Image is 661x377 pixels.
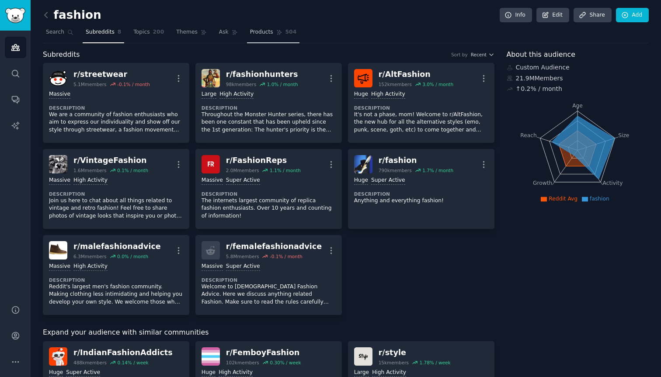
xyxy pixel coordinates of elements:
span: Recent [471,52,487,58]
p: Anything and everything fashion! [354,197,488,205]
div: Huge [354,90,368,99]
img: FemboyFashion [202,347,220,366]
a: Ask [216,25,241,43]
div: High Activity [219,90,254,99]
div: Super Active [371,176,405,185]
p: Reddit's largest men's fashion community. Making clothing less intimidating and helping you devel... [49,283,183,306]
dt: Description [49,105,183,111]
div: High Activity [73,263,108,271]
img: malefashionadvice [49,241,67,259]
span: Reddit Avg [549,196,578,202]
div: 98k members [226,81,256,87]
span: Products [250,28,273,36]
span: 504 [285,28,297,36]
p: We are a community of fashion enthusiasts who aim to express our individuality and show off our s... [49,111,183,134]
div: 1.6M members [73,167,107,173]
div: 1.0 % / month [267,81,298,87]
div: 0.1 % / month [117,167,148,173]
div: 3.0 % / month [422,81,453,87]
a: Share [574,8,611,23]
span: Topics [133,28,150,36]
div: r/ malefashionadvice [73,241,161,252]
div: Sort by [451,52,468,58]
div: High Activity [73,176,108,185]
a: Products504 [247,25,299,43]
dt: Description [202,277,336,283]
span: 8 [118,28,122,36]
div: Super Active [226,176,260,185]
div: 21.9M Members [507,74,649,83]
div: 0.30 % / week [270,360,301,366]
div: 5.8M members [226,253,259,259]
div: r/ fashion [379,155,453,166]
img: fashion [354,155,372,173]
div: r/ fashionhunters [226,69,298,80]
div: r/ FemboyFashion [226,347,301,358]
img: AltFashion [354,69,372,87]
dt: Description [49,277,183,283]
div: r/ FashionReps [226,155,301,166]
tspan: Reach [520,132,537,138]
h2: fashion [43,8,101,22]
p: It's not a phase, mom! Welcome to r/AltFashion, the new hub for all the alternative styles (emo, ... [354,111,488,134]
a: Subreddits8 [83,25,124,43]
div: ↑ 0.2 % / month [516,84,562,93]
div: r/ IndianFashionAddicts [73,347,173,358]
span: Ask [219,28,229,36]
span: 200 [153,28,164,36]
p: Join us here to chat about all things related to vintage and retro fashion! Feel free to share ph... [49,197,183,220]
a: malefashionadvicer/malefashionadvice6.3Mmembers0.0% / monthMassiveHigh ActivityDescriptionReddit'... [43,235,189,315]
dt: Description [202,191,336,197]
tspan: Age [572,103,583,109]
span: Subreddits [43,49,80,60]
div: -0.1 % / month [270,253,303,259]
a: Info [500,8,532,23]
div: Super Active [226,263,260,271]
div: Huge [49,369,63,377]
tspan: Growth [533,180,552,186]
div: Massive [49,263,70,271]
div: 102k members [226,360,259,366]
img: streetwear [49,69,67,87]
div: High Activity [219,369,253,377]
img: fashionhunters [202,69,220,87]
p: Throughout the Monster Hunter series, there has been one constant that has been upheld since the ... [202,111,336,134]
div: Massive [202,176,223,185]
div: 152k members [379,81,412,87]
div: 2.0M members [226,167,259,173]
span: About this audience [507,49,575,60]
a: Topics200 [130,25,167,43]
div: 0.0 % / month [117,253,148,259]
span: Themes [176,28,198,36]
a: r/femalefashionadvice5.8Mmembers-0.1% / monthMassiveSuper ActiveDescriptionWelcome to [DEMOGRAPHI... [195,235,342,315]
a: streetwearr/streetwear5.1Mmembers-0.1% / monthMassiveDescriptionWe are a community of fashion ent... [43,63,189,143]
div: Large [202,90,216,99]
div: 1.7 % / month [422,167,453,173]
div: Large [354,369,369,377]
img: VintageFashion [49,155,67,173]
div: Custom Audience [507,63,649,72]
div: 6.3M members [73,253,107,259]
span: fashion [590,196,609,202]
div: Massive [49,90,70,99]
div: 1.78 % / week [419,360,450,366]
p: Welcome to [DEMOGRAPHIC_DATA] Fashion Advice. Here we discuss anything related Fashion. Make sure... [202,283,336,306]
div: r/ AltFashion [379,69,453,80]
a: FashionRepsr/FashionReps2.0Mmembers1.1% / monthMassiveSuper ActiveDescriptionThe internets larges... [195,149,342,229]
a: Edit [536,8,569,23]
dt: Description [202,105,336,111]
div: 15k members [379,360,409,366]
span: Subreddits [86,28,115,36]
span: Search [46,28,64,36]
div: r/ style [379,347,451,358]
dt: Description [354,105,488,111]
a: fashionhuntersr/fashionhunters98kmembers1.0% / monthLargeHigh ActivityDescriptionThroughout the M... [195,63,342,143]
div: Super Active [66,369,100,377]
div: r/ femalefashionadvice [226,241,322,252]
div: r/ VintageFashion [73,155,148,166]
img: IndianFashionAddicts [49,347,67,366]
a: VintageFashionr/VintageFashion1.6Mmembers0.1% / monthMassiveHigh ActivityDescriptionJoin us here ... [43,149,189,229]
div: -0.1 % / month [117,81,150,87]
div: Massive [49,176,70,185]
a: fashionr/fashion790kmembers1.7% / monthHugeSuper ActiveDescriptionAnything and everything fashion! [348,149,494,229]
